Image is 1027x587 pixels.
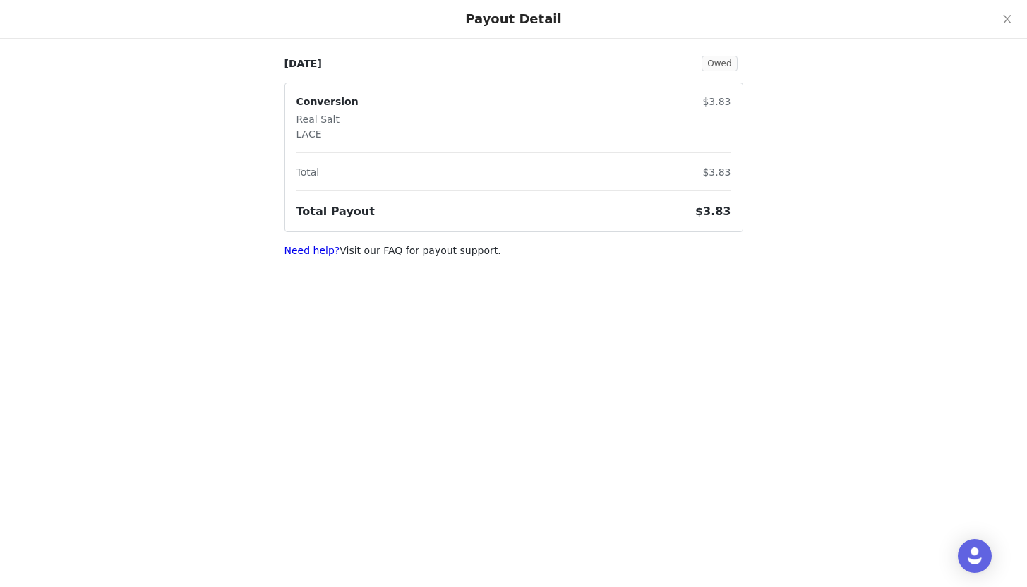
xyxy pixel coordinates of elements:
span: Owed [702,56,737,71]
i: icon: close [1002,13,1013,25]
p: Total [296,165,320,180]
div: Open Intercom Messenger [958,539,992,573]
span: $3.83 [695,205,731,218]
p: LACE [296,127,359,142]
div: Payout Detail [465,11,561,27]
span: $3.83 [702,96,731,107]
span: $3.83 [702,167,731,178]
p: Conversion [296,95,359,109]
a: Need help? [284,245,340,256]
p: Visit our FAQ for payout support. [284,243,743,258]
p: Real Salt [296,112,359,127]
h3: Total Payout [296,203,375,220]
p: [DATE] [284,56,322,71]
